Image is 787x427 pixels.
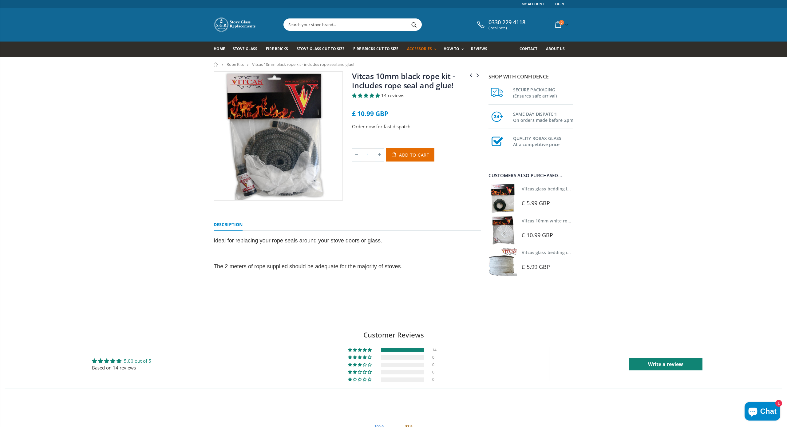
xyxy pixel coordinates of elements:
img: Stove-Rope-REPLACEMENT-KIT-Black_800x_crop_center.jpg [214,72,342,200]
a: Contact [520,42,542,57]
p: Shop with confidence [488,73,573,80]
h3: SECURE PACKAGING (Ensures safe arrival) [513,86,573,99]
a: Vitcas 10mm white rope kit - includes rope seal and glue! [522,218,642,224]
p: Order now for fast dispatch [352,123,481,130]
a: How To [444,42,467,57]
img: Stove Glass Replacement [214,17,257,32]
span: 14 reviews [381,92,404,98]
span: Stove Glass Cut To Size [297,46,344,51]
a: Home [214,42,230,57]
inbox-online-store-chat: Shopify online store chat [743,402,782,422]
h2: Customer Reviews [5,330,782,340]
img: Vitcas white rope, glue and gloves kit 10mm [488,216,517,245]
a: Home [214,62,218,66]
span: Contact [520,46,537,51]
span: 0 [559,20,564,25]
span: Fire Bricks [266,46,288,51]
a: Accessories [407,42,440,57]
a: Vitcas 10mm black rope kit - includes rope seal and glue! [352,71,455,90]
span: £ 5.99 GBP [522,199,550,207]
a: Stove Glass Cut To Size [297,42,349,57]
span: £ 5.99 GBP [522,263,550,270]
div: Bronze Transparent Shop. Published at least 80% of verified reviews received in total [397,399,421,424]
a: Vitcas glass bedding in tape - 2mm x 10mm x 2 meters [522,186,636,192]
a: Fire Bricks Cut To Size [353,42,403,57]
span: £ 10.99 GBP [352,109,388,118]
span: Fire Bricks Cut To Size [353,46,398,51]
a: 0 [553,18,569,30]
a: Write a review [629,358,702,370]
a: Rope Kits [227,62,244,67]
a: Stove Glass [233,42,262,57]
a: 0330 229 4118 (local rate) [476,19,525,30]
span: How To [444,46,459,51]
span: Home [214,46,225,51]
h3: QUALITY ROBAX GLASS At a competitive price [513,134,573,148]
h3: SAME DAY DISPATCH On orders made before 2pm [513,110,573,123]
span: Add to Cart [399,152,429,158]
span: Reviews [471,46,487,51]
div: Diamond Authentic Shop. 100% of published reviews are verified reviews [366,399,390,424]
a: Reviews [471,42,492,57]
a: Judge.me Diamond Authentic Shop medal 100.0 [366,399,390,424]
div: Average rating is 5.00 stars [92,357,151,364]
span: 0330 229 4118 [488,19,525,26]
img: Vitcas stove glass bedding in tape [488,248,517,276]
span: 5.00 stars [352,92,381,98]
div: 100% (14) reviews with 5 star rating [348,348,373,352]
a: Judge.me Bronze Transparent Shop medal 87.5 [397,399,421,424]
span: Ideal for replacing your rope seals around your stove doors or glass. [214,237,382,244]
span: Accessories [407,46,432,51]
span: About us [546,46,565,51]
a: Vitcas glass bedding in tape - 2mm x 15mm x 2 meters (White) [522,249,652,255]
span: £ 10.99 GBP [522,231,553,239]
img: Vitcas stove glass bedding in tape [488,184,517,213]
a: Description [214,219,243,231]
div: Customers also purchased... [488,173,573,178]
div: 14 [432,348,440,352]
div: Based on 14 reviews [92,365,151,371]
span: (local rate) [488,26,525,30]
input: Search your stove brand... [284,19,490,30]
a: Fire Bricks [266,42,293,57]
button: Add to Cart [386,148,434,162]
span: Stove Glass [233,46,257,51]
span: The 2 meters of rope supplied should be adequate for the majority of stoves. [214,263,402,269]
button: Search [407,19,421,30]
a: 5.00 out of 5 [124,358,151,364]
a: About us [546,42,569,57]
span: Vitcas 10mm black rope kit - includes rope seal and glue! [252,62,354,67]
